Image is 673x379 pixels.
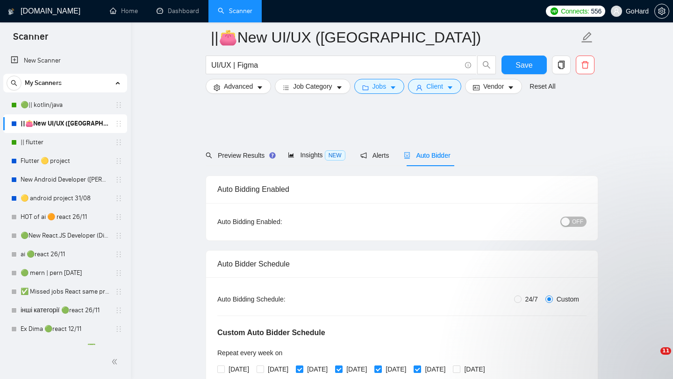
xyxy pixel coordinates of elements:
button: userClientcaret-down [408,79,461,94]
span: Save [515,59,532,71]
span: Preview Results [206,152,273,159]
span: holder [115,176,122,183]
button: search [477,56,496,74]
span: My Scanners [25,74,62,92]
a: інші категорії 🟢react 26/11 [21,301,109,320]
span: [DATE] [421,364,449,374]
span: [DATE] [460,364,488,374]
a: 🟢|| kotlin/java [21,96,109,114]
a: 🟢 mern | pern [DATE] [21,264,109,282]
span: caret-down [508,84,514,91]
span: holder [115,213,122,221]
a: Flutter 🟡 project [21,152,109,170]
li: New Scanner [3,51,127,70]
a: setting [654,7,669,15]
span: holder [115,139,122,146]
button: folderJobscaret-down [354,79,405,94]
iframe: Intercom live chat [641,347,664,370]
span: holder [115,232,122,239]
span: holder [115,307,122,314]
span: caret-down [447,84,453,91]
a: ||👛New UI/UX ([GEOGRAPHIC_DATA]) [21,114,109,133]
button: search [7,76,21,91]
span: Insights [288,151,345,159]
span: double-left [111,357,121,366]
span: area-chart [288,152,294,158]
span: Jobs [372,81,387,91]
span: NEW [325,150,345,161]
span: [DATE] [264,364,292,374]
span: Vendor [483,81,504,91]
button: Save [501,56,547,74]
span: Repeat every week on [217,349,282,357]
span: notification [360,152,367,159]
a: homeHome [110,7,138,15]
div: Auto Bidding Enabled [217,176,587,203]
span: Client [426,81,443,91]
span: caret-down [390,84,396,91]
span: holder [115,251,122,258]
a: ai 🟢react 26/11 [21,245,109,264]
div: Auto Bidder Schedule [217,251,587,277]
span: OFF [572,217,583,227]
span: bars [283,84,289,91]
span: edit [581,31,593,43]
span: [DATE] [225,364,253,374]
span: [DATE] [382,364,410,374]
span: holder [115,269,122,277]
span: holder [115,101,122,109]
h5: Custom Auto Bidder Schedule [217,327,325,338]
button: delete [576,56,594,74]
button: setting [654,4,669,19]
span: folder [362,84,369,91]
div: Auto Bidding Schedule: [217,294,340,304]
span: 556 [591,6,601,16]
span: setting [214,84,220,91]
span: holder [115,325,122,333]
span: robot [404,152,410,159]
span: Alerts [360,152,389,159]
span: user [416,84,422,91]
a: Reset All [530,81,555,91]
span: Scanner [6,30,56,49]
span: copy [552,61,570,69]
input: Scanner name... [211,26,579,49]
span: [DATE] [343,364,371,374]
img: upwork-logo.png [551,7,558,15]
a: [PERSON_NAME] profile ✅ Missed jobs React not take to 2025 26/11 [21,338,109,357]
span: info-circle [465,62,471,68]
span: search [7,80,21,86]
a: ✅ Missed jobs React same project 23/08 [21,282,109,301]
button: copy [552,56,571,74]
button: idcardVendorcaret-down [465,79,522,94]
a: 🟢New React.JS Developer (Dima H) [21,226,109,245]
a: || flutter [21,133,109,152]
a: dashboardDashboard [157,7,199,15]
span: search [206,152,212,159]
img: logo [8,4,14,19]
span: Connects: [561,6,589,16]
div: Auto Bidding Enabled: [217,217,340,227]
input: Search Freelance Jobs... [211,59,461,71]
span: Auto Bidder [404,152,450,159]
span: user [613,8,620,14]
span: holder [115,344,122,351]
a: HOT of ai 🟠 react 26/11 [21,208,109,226]
span: holder [115,195,122,202]
a: Ex Dima 🟢react 12/11 [21,320,109,338]
a: searchScanner [218,7,252,15]
button: settingAdvancedcaret-down [206,79,271,94]
span: holder [115,120,122,127]
span: Advanced [224,81,253,91]
span: setting [655,7,669,15]
span: search [478,61,495,69]
span: [DATE] [303,364,331,374]
span: Job Category [293,81,332,91]
span: 11 [660,347,671,355]
span: idcard [473,84,480,91]
span: caret-down [257,84,263,91]
span: holder [115,157,122,165]
span: holder [115,288,122,295]
a: 🟡 android project 31/08 [21,189,109,208]
span: delete [576,61,594,69]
